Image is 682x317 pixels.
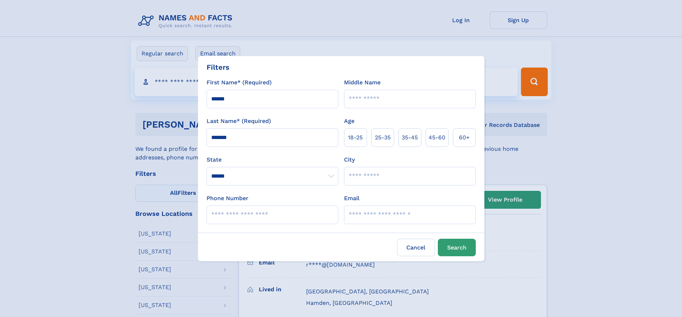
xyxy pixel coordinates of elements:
label: First Name* (Required) [207,78,272,87]
label: Email [344,194,359,203]
span: 35‑45 [402,133,418,142]
label: Middle Name [344,78,381,87]
span: 45‑60 [429,133,445,142]
div: Filters [207,62,229,73]
label: Cancel [397,239,435,256]
label: Phone Number [207,194,248,203]
span: 60+ [459,133,470,142]
label: Last Name* (Required) [207,117,271,125]
label: State [207,155,338,164]
span: 18‑25 [348,133,363,142]
button: Search [438,239,476,256]
span: 25‑35 [375,133,391,142]
label: Age [344,117,354,125]
label: City [344,155,355,164]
